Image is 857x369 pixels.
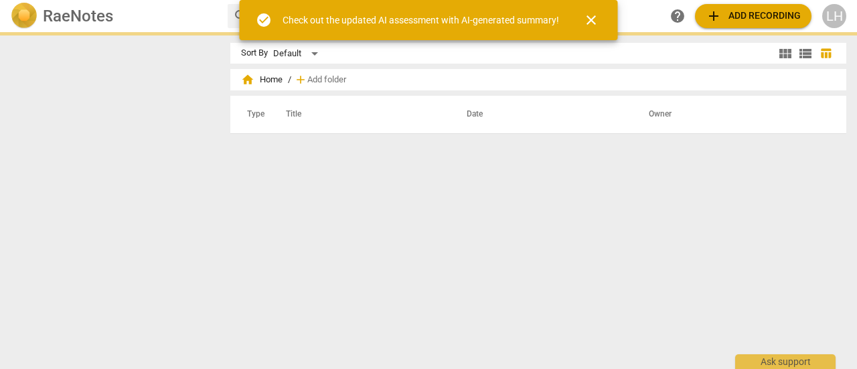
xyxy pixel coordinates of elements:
div: Sort By [241,48,268,58]
span: check_circle [256,12,272,28]
button: Tile view [775,44,795,64]
button: LH [822,4,846,28]
span: add [706,8,722,24]
th: Type [236,96,270,133]
button: Close [575,4,607,36]
span: view_list [797,46,813,62]
span: Home [241,73,283,86]
span: Add folder [307,75,346,85]
span: add [294,73,307,86]
span: home [241,73,254,86]
span: table_chart [820,47,832,60]
span: view_module [777,46,793,62]
th: Date [451,96,633,133]
span: search [233,8,249,24]
button: Upload [695,4,811,28]
th: Owner [633,96,832,133]
span: Add recording [706,8,801,24]
a: LogoRaeNotes [11,3,217,29]
a: Help [666,4,690,28]
h2: RaeNotes [43,7,113,25]
div: Ask support [735,354,836,369]
th: Title [270,96,451,133]
img: Logo [11,3,37,29]
span: help [670,8,686,24]
div: Check out the updated AI assessment with AI-generated summary! [283,13,559,27]
button: List view [795,44,815,64]
span: / [288,75,291,85]
span: close [583,12,599,28]
button: Table view [815,44,836,64]
div: Default [273,43,323,64]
